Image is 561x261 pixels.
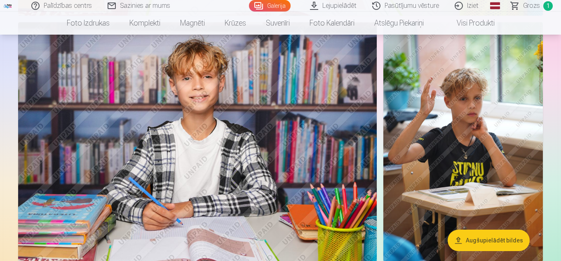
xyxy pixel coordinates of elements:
[57,12,120,35] a: Foto izdrukas
[448,230,530,251] button: Augšupielādēt bildes
[364,12,434,35] a: Atslēgu piekariņi
[256,12,300,35] a: Suvenīri
[523,1,540,11] span: Grozs
[3,3,12,8] img: /fa1
[120,12,170,35] a: Komplekti
[170,12,215,35] a: Magnēti
[434,12,505,35] a: Visi produkti
[215,12,256,35] a: Krūzes
[300,12,364,35] a: Foto kalendāri
[543,1,553,11] span: 1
